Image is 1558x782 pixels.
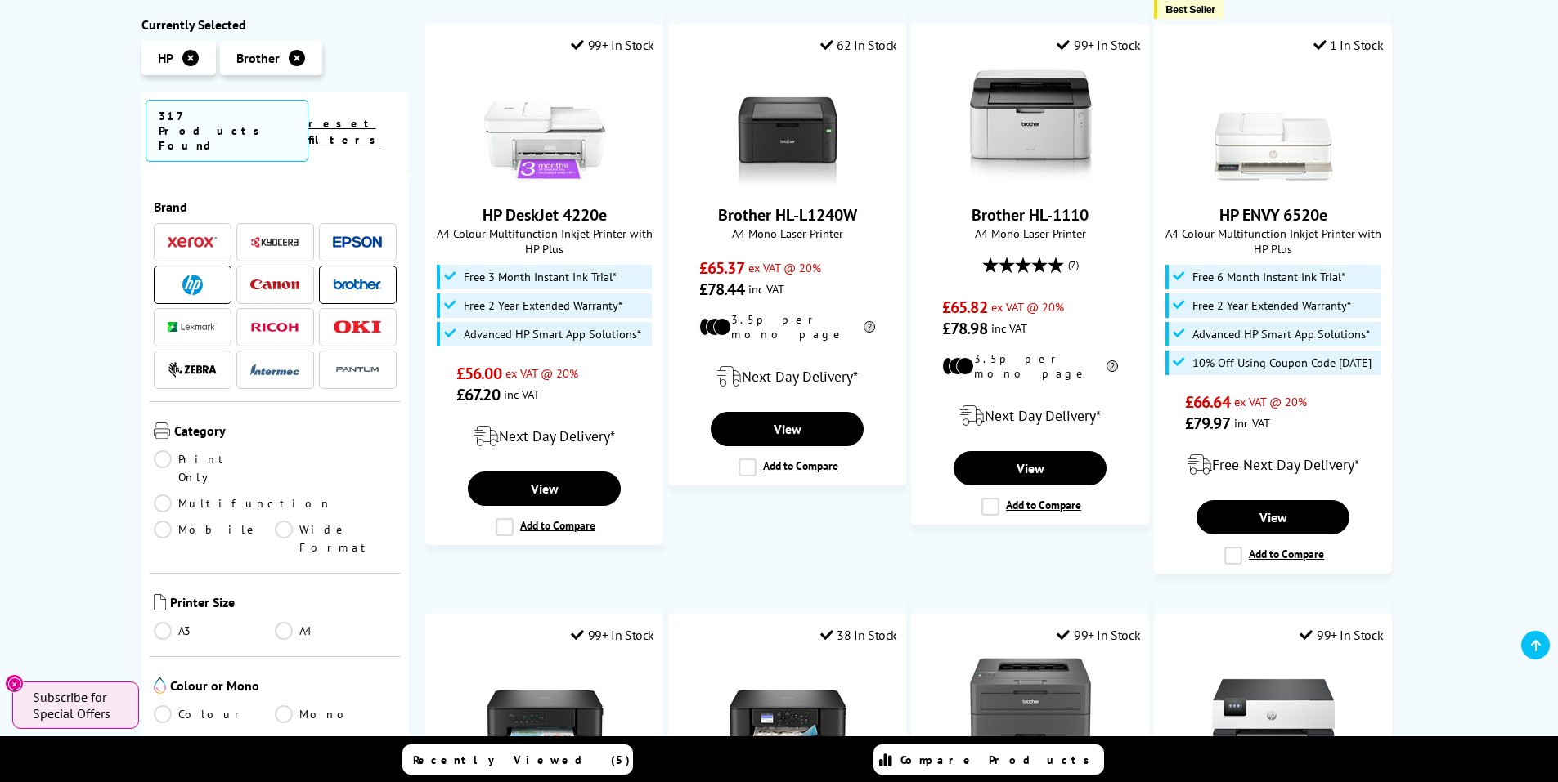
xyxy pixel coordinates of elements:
[571,37,654,53] div: 99+ In Stock
[154,622,276,640] a: A3
[464,299,622,312] span: Free 2 Year Extended Warranty*
[711,412,863,446] a: View
[182,275,203,295] img: HP
[308,116,384,147] a: reset filters
[141,16,410,33] div: Currently Selected
[154,494,332,512] a: Multifunction
[250,279,299,290] img: Canon
[1192,299,1351,312] span: Free 2 Year Extended Warranty*
[275,521,397,556] a: Wide Format
[333,320,382,334] img: OKI
[168,360,217,380] a: Zebra
[1197,500,1349,534] a: View
[920,226,1140,241] span: A4 Mono Laser Printer
[154,450,276,486] a: Print Only
[1185,391,1230,413] span: £66.64
[170,594,397,614] span: Printer Size
[1300,627,1383,643] div: 99+ In Stock
[168,275,217,295] a: HP
[1163,226,1383,257] span: A4 Colour Multifunction Inkjet Printer with HP Plus
[154,422,170,439] img: Category
[333,275,382,295] a: Brother
[250,360,299,380] a: Intermec
[464,328,641,341] span: Advanced HP Smart App Solutions*
[969,175,1092,191] a: Brother HL-1110
[1165,3,1215,16] span: Best Seller
[1313,37,1384,53] div: 1 In Stock
[154,705,276,723] a: Colour
[170,677,397,697] span: Colour or Mono
[250,323,299,332] img: Ricoh
[174,422,397,442] span: Category
[699,257,744,279] span: £65.37
[168,362,217,378] img: Zebra
[402,744,633,775] a: Recently Viewed (5)
[468,471,620,506] a: View
[972,204,1089,226] a: Brother HL-1110
[1068,249,1079,280] span: (7)
[413,753,631,767] span: Recently Viewed (5)
[1192,270,1345,284] span: Free 6 Month Instant Ink Trial*
[820,627,897,643] div: 38 In Stock
[748,260,821,275] span: ex VAT @ 20%
[154,594,166,610] img: Printer Size
[1234,394,1307,409] span: ex VAT @ 20%
[154,677,166,694] img: Colour or Mono
[250,364,299,376] img: Intermec
[236,50,280,66] span: Brother
[991,320,1027,336] span: inc VAT
[1057,37,1140,53] div: 99+ In Stock
[5,674,24,693] button: Close
[748,281,784,297] span: inc VAT
[991,299,1064,315] span: ex VAT @ 20%
[571,627,654,643] div: 99+ In Stock
[168,323,217,333] img: Lexmark
[981,498,1081,516] label: Add to Compare
[483,175,606,191] a: HP DeskJet 4220e
[1185,413,1230,434] span: £79.97
[168,232,217,252] a: Xerox
[154,199,397,215] span: Brand
[333,236,382,248] img: Epson
[275,705,397,723] a: Mono
[900,753,1098,767] span: Compare Products
[146,100,308,162] span: 317 Products Found
[954,451,1106,485] a: View
[920,393,1140,439] div: modal_delivery
[333,232,382,252] a: Epson
[168,317,217,337] a: Lexmark
[434,413,654,459] div: modal_delivery
[677,226,897,241] span: A4 Mono Laser Printer
[456,384,500,405] span: £67.20
[250,232,299,252] a: Kyocera
[1212,65,1335,188] img: HP ENVY 6520e
[942,351,1118,381] li: 3.5p per mono page
[275,622,397,640] a: A4
[1219,204,1327,226] a: HP ENVY 6520e
[1192,356,1372,369] span: 10% Off Using Coupon Code [DATE]
[726,655,849,778] img: Brother DCP-J1310DW
[496,518,595,536] label: Add to Compare
[483,204,607,226] a: HP DeskJet 4220e
[1234,415,1270,431] span: inc VAT
[969,65,1092,188] img: Brother HL-1110
[33,689,123,722] span: Subscribe for Special Offers
[464,270,617,284] span: Free 3 Month Instant Ink Trial*
[1057,627,1140,643] div: 99+ In Stock
[168,237,217,248] img: Xerox
[333,360,382,380] a: Pantum
[942,318,987,339] span: £78.98
[456,363,501,384] span: £56.00
[250,236,299,248] img: Kyocera
[250,275,299,295] a: Canon
[1212,175,1335,191] a: HP ENVY 6520e
[726,175,849,191] a: Brother HL-L1240W
[873,744,1104,775] a: Compare Products
[699,279,744,300] span: £78.44
[333,317,382,337] a: OKI
[677,354,897,400] div: modal_delivery
[739,458,838,476] label: Add to Compare
[483,655,606,778] img: Brother DCP-J1260W
[1212,655,1335,778] img: HP OfficeJet Pro 9110b
[718,204,857,226] a: Brother HL-L1240W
